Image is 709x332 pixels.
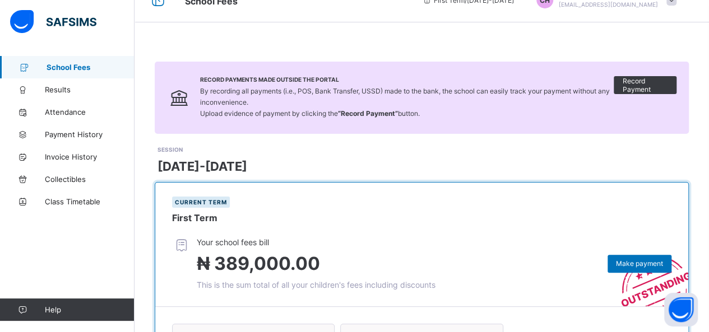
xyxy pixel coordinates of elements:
[559,1,658,8] span: [EMAIL_ADDRESS][DOMAIN_NAME]
[175,199,227,205] span: Current term
[157,146,183,153] span: SESSION
[45,85,135,94] span: Results
[622,77,668,93] span: Record Payment
[197,252,320,274] span: ₦ 389,000.00
[45,305,134,314] span: Help
[200,87,610,118] span: By recording all payments (i.e., POS, Bank Transfer, USSD) made to the bank, the school can easil...
[45,107,135,116] span: Attendance
[157,159,247,174] span: [DATE]-[DATE]
[45,175,135,184] span: Collectibles
[197,237,435,247] span: Your school fees bill
[616,259,663,268] span: Make payment
[197,280,435,289] span: This is the sum total of all your children's fees including discounts
[664,293,698,326] button: Open asap
[45,130,135,139] span: Payment History
[200,76,614,83] span: Record Payments Made Outside the Portal
[45,152,135,161] span: Invoice History
[338,109,398,118] b: “Record Payment”
[10,10,96,34] img: safsims
[45,197,135,206] span: Class Timetable
[47,63,135,72] span: School Fees
[172,212,217,223] span: First Term
[607,242,688,306] img: outstanding-stamp.3c148f88c3ebafa6da95868fa43343a1.svg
